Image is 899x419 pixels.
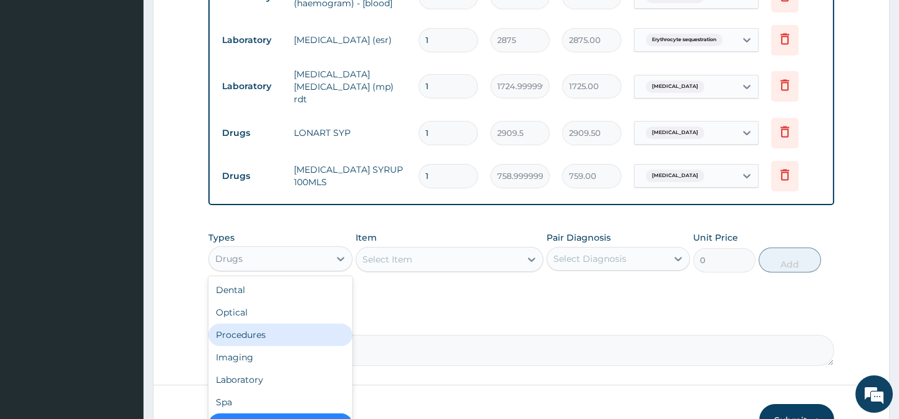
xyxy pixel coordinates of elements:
td: Laboratory [216,75,288,98]
td: Drugs [216,122,288,145]
div: Imaging [208,346,352,368]
div: Select Item [362,253,412,266]
label: Unit Price [693,231,738,244]
span: Erythrocyte sequestration [646,34,722,46]
td: [MEDICAL_DATA] (esr) [288,27,412,52]
div: Dental [208,279,352,301]
div: Procedures [208,324,352,346]
img: d_794563401_company_1708531726252_794563401 [23,62,51,94]
span: We're online! [72,128,172,254]
td: [MEDICAL_DATA] SYRUP 100MLS [288,157,412,195]
label: Comment [208,317,833,328]
span: [MEDICAL_DATA] [646,170,704,182]
td: [MEDICAL_DATA] [MEDICAL_DATA] (mp) rdt [288,62,412,112]
div: Minimize live chat window [205,6,235,36]
span: [MEDICAL_DATA] [646,127,704,139]
td: Laboratory [216,29,288,52]
div: Chat with us now [65,70,210,86]
div: Select Diagnosis [553,253,626,265]
div: Optical [208,301,352,324]
label: Types [208,233,235,243]
button: Add [759,248,821,272]
textarea: Type your message and hit 'Enter' [6,283,238,327]
span: [MEDICAL_DATA] [646,80,704,93]
div: Spa [208,391,352,413]
td: LONART SYP [288,120,412,145]
label: Item [356,231,377,244]
td: Drugs [216,165,288,188]
div: Laboratory [208,368,352,391]
div: Drugs [215,253,243,265]
label: Pair Diagnosis [547,231,611,244]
